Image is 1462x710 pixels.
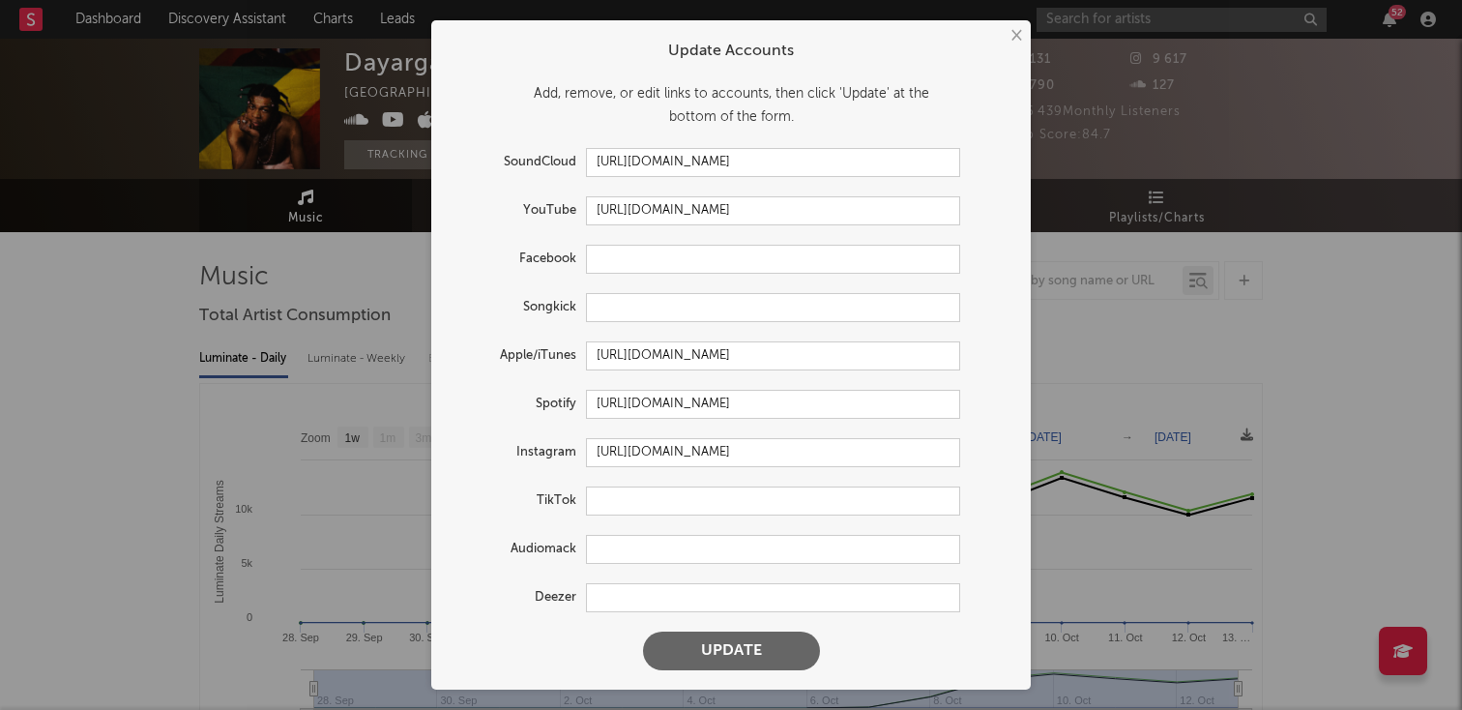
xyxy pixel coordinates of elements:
label: Apple/iTunes [451,344,586,368]
label: SoundCloud [451,151,586,174]
button: × [1005,25,1026,46]
div: Update Accounts [451,40,1011,63]
label: Facebook [451,248,586,271]
label: Instagram [451,441,586,464]
button: Update [643,632,820,670]
label: Audiomack [451,538,586,561]
div: Add, remove, or edit links to accounts, then click 'Update' at the bottom of the form. [451,82,1011,129]
label: Songkick [451,296,586,319]
label: YouTube [451,199,586,222]
label: TikTok [451,489,586,513]
label: Spotify [451,393,586,416]
label: Deezer [451,586,586,609]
